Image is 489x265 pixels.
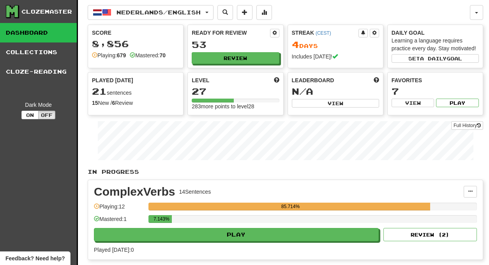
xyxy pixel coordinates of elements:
button: Add sentence to collection [237,5,252,20]
strong: 15 [92,100,98,106]
div: Learning a language requires practice every day. Stay motivated! [392,37,479,52]
div: Mastered: 1 [94,215,145,228]
div: Day s [292,40,379,50]
div: Streak [292,29,358,37]
button: Play [436,99,479,107]
span: Score more points to level up [274,76,279,84]
button: On [21,111,39,119]
strong: 679 [117,52,126,58]
div: Mastered: [130,51,166,59]
button: Search sentences [217,5,233,20]
div: Playing: 12 [94,203,145,216]
span: a daily [420,56,447,61]
span: Nederlands / English [117,9,201,16]
div: 85.714% [151,203,430,210]
div: ComplexVerbs [94,186,175,198]
div: Playing: [92,51,126,59]
span: Played [DATE] [92,76,133,84]
div: Dark Mode [6,101,71,109]
span: 21 [92,86,107,97]
p: In Progress [88,168,483,176]
button: More stats [256,5,272,20]
strong: 70 [159,52,166,58]
div: Includes [DATE]! [292,53,379,60]
span: Played [DATE]: 0 [94,247,134,253]
div: 53 [192,40,279,49]
div: Ready for Review [192,29,270,37]
div: 283 more points to level 28 [192,102,279,110]
span: Leaderboard [292,76,334,84]
div: 7.143% [151,215,172,223]
span: This week in points, UTC [374,76,379,84]
span: Level [192,76,209,84]
div: 8,856 [92,39,179,49]
button: View [292,99,379,108]
div: 27 [192,87,279,96]
div: Daily Goal [392,29,479,37]
button: Nederlands/English [88,5,214,20]
a: Full History [451,121,483,130]
button: Off [38,111,55,119]
button: Review (2) [383,228,477,241]
button: Seta dailygoal [392,54,479,63]
div: 7 [392,87,479,96]
span: N/A [292,86,313,97]
div: New / Review [92,99,179,107]
div: sentences [92,87,179,97]
a: (CEST) [316,30,331,36]
div: 14 Sentences [179,188,211,196]
span: Open feedback widget [5,254,65,262]
div: Favorites [392,76,479,84]
button: Review [192,52,279,64]
div: Score [92,29,179,37]
button: View [392,99,434,107]
strong: 6 [112,100,115,106]
div: Clozemaster [21,8,72,16]
button: Play [94,228,379,241]
span: 4 [292,39,299,50]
